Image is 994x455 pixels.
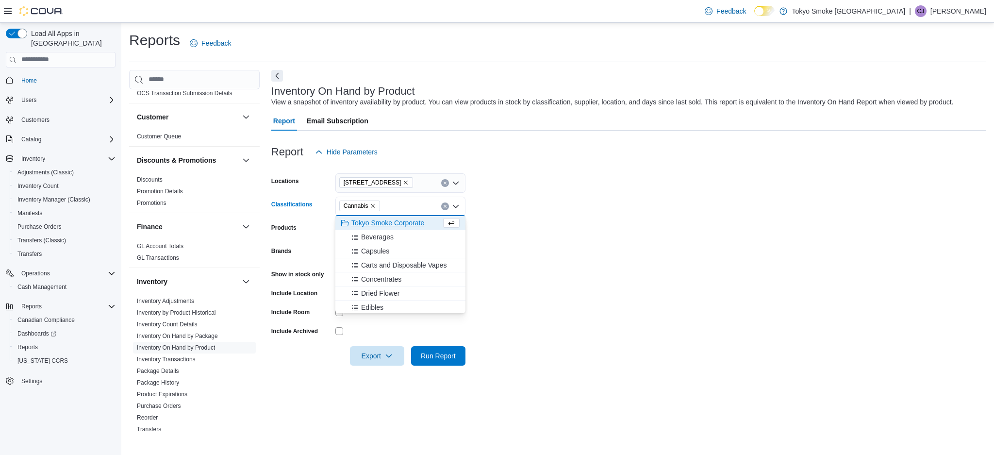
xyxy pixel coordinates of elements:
[137,425,161,433] span: Transfers
[17,114,53,126] a: Customers
[17,223,62,231] span: Purchase Orders
[10,166,119,179] button: Adjustments (Classic)
[441,179,449,187] button: Clear input
[17,153,116,165] span: Inventory
[271,177,299,185] label: Locations
[137,242,183,250] span: GL Account Totals
[137,332,218,340] span: Inventory On Hand by Package
[137,391,187,398] a: Product Expirations
[17,301,46,312] button: Reports
[10,179,119,193] button: Inventory Count
[335,216,465,230] button: Tokyo Smoke Corporate
[2,73,119,87] button: Home
[361,232,394,242] span: Beverages
[19,6,63,16] img: Cova
[137,277,238,286] button: Inventory
[201,38,231,48] span: Feedback
[344,201,368,211] span: Cannabis
[137,379,179,386] a: Package History
[129,131,260,146] div: Customer
[17,330,56,337] span: Dashboards
[17,343,38,351] span: Reports
[17,209,42,217] span: Manifests
[14,341,42,353] a: Reports
[17,374,116,387] span: Settings
[137,155,238,165] button: Discounts & Promotions
[403,180,409,185] button: Remove 979 Bloor St W from selection in this group
[17,196,90,203] span: Inventory Manager (Classic)
[17,75,41,86] a: Home
[14,235,70,246] a: Transfers (Classic)
[335,244,465,258] button: Capsules
[137,155,216,165] h3: Discounts & Promotions
[10,354,119,368] button: [US_STATE] CCRS
[14,248,46,260] a: Transfers
[137,321,198,328] a: Inventory Count Details
[17,134,116,145] span: Catalog
[21,377,42,385] span: Settings
[701,1,750,21] a: Feedback
[137,356,196,363] a: Inventory Transactions
[2,300,119,313] button: Reports
[2,152,119,166] button: Inventory
[361,260,447,270] span: Carts and Disposable Vapes
[240,111,252,123] button: Customer
[14,281,70,293] a: Cash Management
[137,402,181,410] span: Purchase Orders
[361,303,383,312] span: Edibles
[452,202,460,210] button: Close list of options
[137,309,216,316] a: Inventory by Product Historical
[2,373,119,388] button: Settings
[137,176,163,183] a: Discounts
[129,240,260,268] div: Finance
[271,146,303,158] h3: Report
[411,346,465,366] button: Run Report
[17,94,116,106] span: Users
[21,155,45,163] span: Inventory
[361,274,401,284] span: Concentrates
[17,301,116,312] span: Reports
[129,174,260,213] div: Discounts & Promotions
[137,297,194,305] span: Inventory Adjustments
[137,112,168,122] h3: Customer
[350,346,404,366] button: Export
[21,96,36,104] span: Users
[915,5,927,17] div: Cassidy Jones
[311,142,381,162] button: Hide Parameters
[14,341,116,353] span: Reports
[137,133,181,140] span: Customer Queue
[14,314,79,326] a: Canadian Compliance
[129,295,260,439] div: Inventory
[421,351,456,361] span: Run Report
[754,6,775,16] input: Dark Mode
[137,112,238,122] button: Customer
[339,201,381,211] span: Cannabis
[273,111,295,131] span: Report
[137,254,179,261] a: GL Transactions
[452,179,460,187] button: Open list of options
[17,114,116,126] span: Customers
[14,167,116,178] span: Adjustments (Classic)
[14,328,116,339] span: Dashboards
[2,267,119,280] button: Operations
[21,135,41,143] span: Catalog
[137,89,232,97] span: OCS Transaction Submission Details
[14,314,116,326] span: Canadian Compliance
[21,303,42,310] span: Reports
[17,134,45,145] button: Catalog
[14,167,78,178] a: Adjustments (Classic)
[335,286,465,301] button: Dried Flower
[17,153,49,165] button: Inventory
[10,313,119,327] button: Canadian Compliance
[10,247,119,261] button: Transfers
[17,182,59,190] span: Inventory Count
[137,390,187,398] span: Product Expirations
[6,69,116,413] nav: Complex example
[271,308,310,316] label: Include Room
[335,230,465,244] button: Beverages
[129,87,260,103] div: Compliance
[17,268,116,279] span: Operations
[335,272,465,286] button: Concentrates
[792,5,906,17] p: Tokyo Smoke [GEOGRAPHIC_DATA]
[335,258,465,272] button: Carts and Disposable Vapes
